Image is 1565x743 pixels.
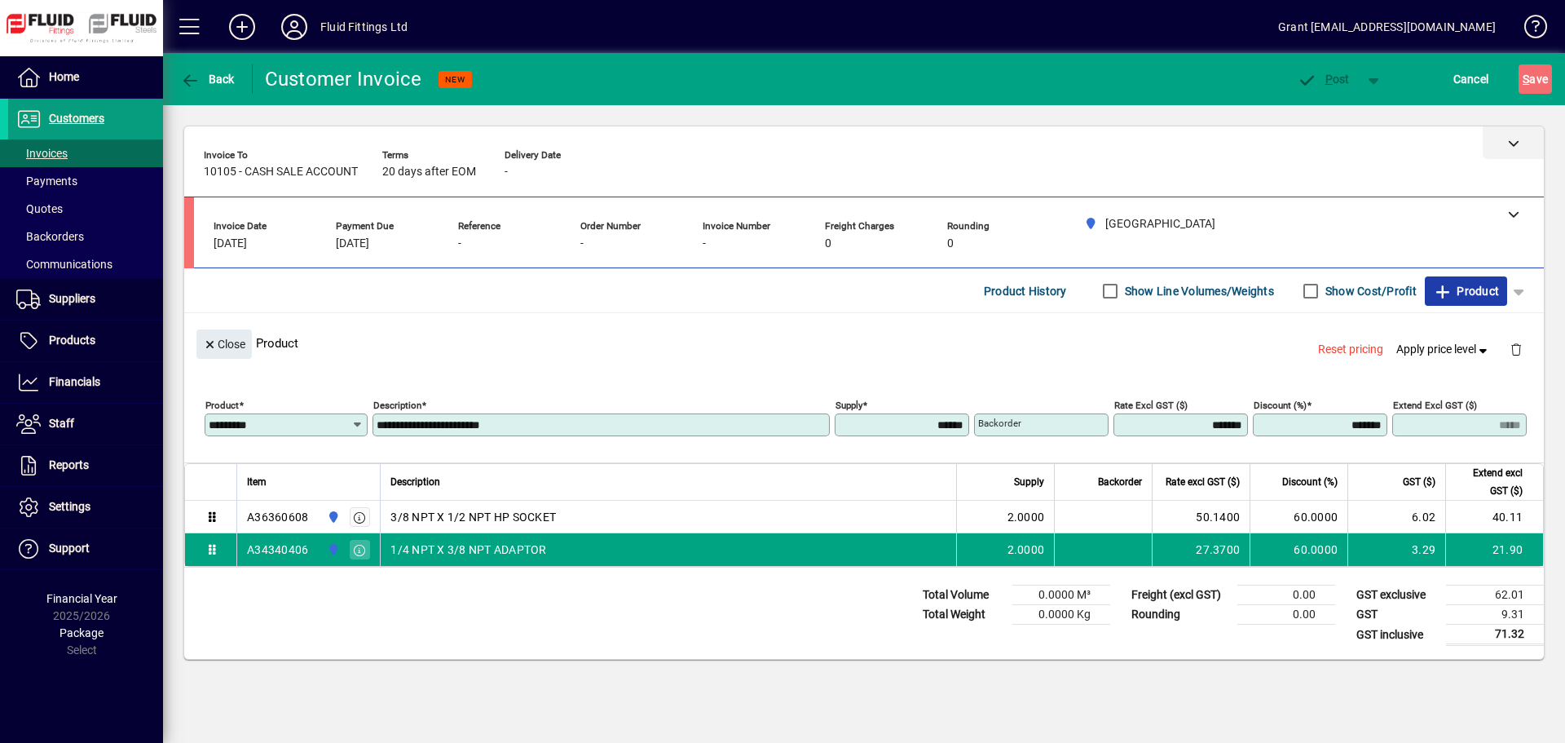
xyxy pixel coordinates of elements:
span: Backorder [1098,473,1142,491]
a: Financials [8,362,163,403]
td: 40.11 [1445,501,1543,533]
button: Back [176,64,239,94]
td: 62.01 [1446,586,1544,605]
span: Item [247,473,267,491]
span: Product [1433,278,1499,304]
a: Reports [8,445,163,486]
td: 0.00 [1237,586,1335,605]
span: P [1325,73,1333,86]
span: Settings [49,500,90,513]
span: - [703,237,706,250]
td: 60.0000 [1250,533,1347,566]
mat-label: Description [373,400,421,411]
span: Financial Year [46,592,117,605]
mat-label: Supply [835,400,862,411]
mat-label: Backorder [978,418,1021,429]
mat-label: Discount (%) [1254,400,1307,411]
app-page-header-button: Delete [1497,342,1536,356]
span: Supply [1014,473,1044,491]
div: 50.1400 [1162,509,1240,525]
span: 20 days after EOM [382,166,476,179]
a: Knowledge Base [1512,3,1545,56]
span: 1/4 NPT X 3/8 NPT ADAPTOR [390,542,546,558]
td: 0.0000 M³ [1012,586,1110,605]
mat-label: Product [205,400,239,411]
span: AUCKLAND [323,541,342,559]
span: [DATE] [336,237,369,250]
div: A36360608 [247,509,308,525]
span: Extend excl GST ($) [1456,464,1523,500]
td: Total Volume [915,586,1012,605]
div: Grant [EMAIL_ADDRESS][DOMAIN_NAME] [1278,14,1496,40]
a: Home [8,57,163,98]
a: Staff [8,404,163,444]
span: 3/8 NPT X 1/2 NPT HP SOCKET [390,509,556,525]
span: Back [180,73,235,86]
span: Communications [16,258,112,271]
span: - [580,237,584,250]
td: GST inclusive [1348,625,1446,645]
td: 3.29 [1347,533,1445,566]
span: NEW [445,74,465,85]
span: Reset pricing [1318,341,1383,358]
span: Support [49,542,90,555]
span: Payments [16,175,77,188]
a: Suppliers [8,279,163,320]
button: Close [196,329,252,359]
button: Post [1289,64,1358,94]
button: Apply price level [1390,335,1497,365]
a: Payments [8,167,163,195]
app-page-header-button: Close [192,336,256,351]
span: 0 [947,237,954,250]
app-page-header-button: Back [163,64,253,94]
label: Show Line Volumes/Weights [1122,283,1274,299]
span: S [1523,73,1529,86]
span: Quotes [16,202,63,215]
span: ost [1297,73,1350,86]
span: Discount (%) [1282,473,1338,491]
button: Cancel [1449,64,1493,94]
mat-label: Rate excl GST ($) [1114,400,1188,411]
span: Close [203,331,245,358]
span: Backorders [16,230,84,243]
span: 0 [825,237,831,250]
td: 60.0000 [1250,501,1347,533]
div: Customer Invoice [265,66,422,92]
td: Rounding [1123,605,1237,625]
a: Quotes [8,195,163,223]
td: 0.00 [1237,605,1335,625]
a: Communications [8,250,163,278]
button: Delete [1497,329,1536,369]
td: 6.02 [1347,501,1445,533]
span: Products [49,334,95,347]
td: Freight (excl GST) [1123,586,1237,605]
div: Product [184,313,1544,373]
button: Save [1519,64,1552,94]
td: GST [1348,605,1446,625]
td: GST exclusive [1348,586,1446,605]
mat-label: Extend excl GST ($) [1393,400,1477,411]
span: Customers [49,112,104,125]
span: Home [49,70,79,83]
a: Support [8,529,163,569]
button: Reset pricing [1312,335,1390,365]
span: Apply price level [1396,341,1491,358]
span: AUCKLAND [323,508,342,526]
label: Show Cost/Profit [1322,283,1417,299]
span: - [458,237,461,250]
span: Invoices [16,147,68,160]
span: [DATE] [214,237,247,250]
td: 71.32 [1446,625,1544,645]
div: 27.3700 [1162,542,1240,558]
span: - [505,166,508,179]
a: Settings [8,487,163,528]
span: Staff [49,417,74,430]
button: Profile [268,12,320,42]
span: Suppliers [49,292,95,305]
span: Reports [49,458,89,471]
a: Backorders [8,223,163,250]
div: A34340406 [247,542,308,558]
td: 9.31 [1446,605,1544,625]
span: 2.0000 [1007,509,1045,525]
span: Product History [984,278,1067,304]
